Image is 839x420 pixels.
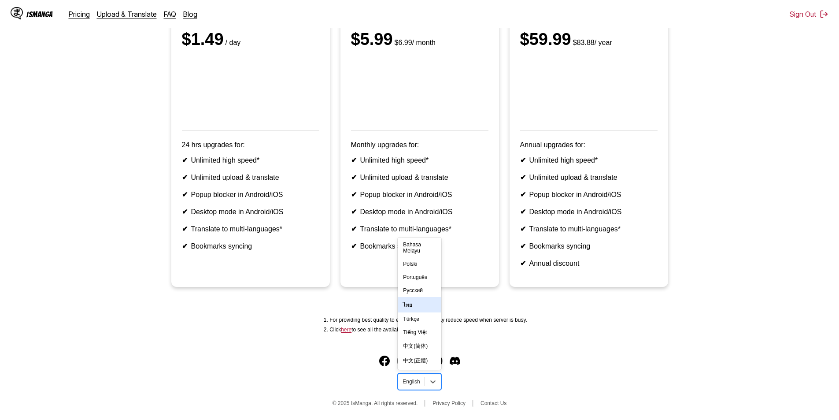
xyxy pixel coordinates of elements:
b: ✔ [520,225,526,233]
b: ✔ [182,156,188,164]
li: For providing best quality to every users, we may reduce speed when server is busy. [329,317,527,323]
li: Bookmarks syncing [351,242,488,250]
a: IsManga LogoIsManga [11,7,69,21]
a: Blog [183,10,197,19]
a: Facebook [379,356,390,366]
b: ✔ [351,156,357,164]
p: 24 hrs upgrades for: [182,141,319,149]
iframe: PayPal [520,59,658,118]
img: Sign out [820,10,828,19]
a: Upload & Translate [97,10,157,19]
s: $6.99 [395,39,412,46]
img: IsManga Facebook [379,356,390,366]
a: FAQ [164,10,176,19]
div: Bahasa Melayu [398,238,441,257]
b: ✔ [182,208,188,216]
p: Annual upgrades for: [520,141,658,149]
b: ✔ [520,242,526,250]
b: ✔ [520,260,526,267]
li: Popup blocker in Android/iOS [182,190,319,199]
div: $59.99 [520,30,658,49]
div: ไทย [398,297,441,312]
p: Monthly upgrades for: [351,141,488,149]
li: Unlimited high speed* [520,156,658,164]
b: ✔ [520,208,526,216]
li: Desktop mode in Android/iOS [351,208,488,216]
div: Português [398,271,441,284]
li: Unlimited upload & translate [520,173,658,182]
b: ✔ [351,174,357,181]
li: Popup blocker in Android/iOS [520,190,658,199]
img: IsManga Discord [450,356,460,366]
li: Bookmarks syncing [182,242,319,250]
div: Polski [398,257,441,271]
small: / day [224,39,241,46]
a: Contact Us [480,400,506,406]
div: IsManga [26,10,53,19]
b: ✔ [182,225,188,233]
li: Unlimited high speed* [351,156,488,164]
img: IsManga Logo [11,7,23,19]
b: ✔ [520,156,526,164]
span: © 2025 IsManga. All rights reserved. [333,400,418,406]
b: ✔ [351,242,357,250]
button: Sign Out [790,10,828,19]
li: Translate to multi-languages* [351,225,488,233]
li: Translate to multi-languages* [182,225,319,233]
a: Pricing [69,10,90,19]
li: Desktop mode in Android/iOS [520,208,658,216]
li: Desktop mode in Android/iOS [182,208,319,216]
a: Instagram [397,356,407,366]
div: Türkçe [398,312,441,326]
input: Select language [403,379,404,385]
li: Unlimited upload & translate [182,173,319,182]
a: Privacy Policy [432,400,466,406]
b: ✔ [520,191,526,198]
li: Translate to multi-languages* [520,225,658,233]
img: IsManga Instagram [397,356,407,366]
s: $83.88 [573,39,595,46]
li: Unlimited high speed* [182,156,319,164]
li: Annual discount [520,259,658,268]
li: Click to see all the available languages [329,327,527,333]
a: Available languages [341,327,351,333]
div: 中文(简体) [398,339,441,353]
li: Popup blocker in Android/iOS [351,190,488,199]
b: ✔ [520,174,526,181]
div: Русский [398,284,441,297]
div: Tiếng Việt [398,326,441,339]
b: ✔ [182,174,188,181]
b: ✔ [182,191,188,198]
small: / month [393,39,436,46]
a: Discord [450,356,460,366]
b: ✔ [351,191,357,198]
li: Unlimited upload & translate [351,173,488,182]
div: $1.49 [182,30,319,49]
b: ✔ [351,208,357,216]
iframe: PayPal [182,59,319,118]
iframe: PayPal [351,59,488,118]
b: ✔ [182,242,188,250]
div: 中文(正體) [398,353,441,368]
li: Bookmarks syncing [520,242,658,250]
div: $5.99 [351,30,488,49]
b: ✔ [351,225,357,233]
small: / year [571,39,612,46]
